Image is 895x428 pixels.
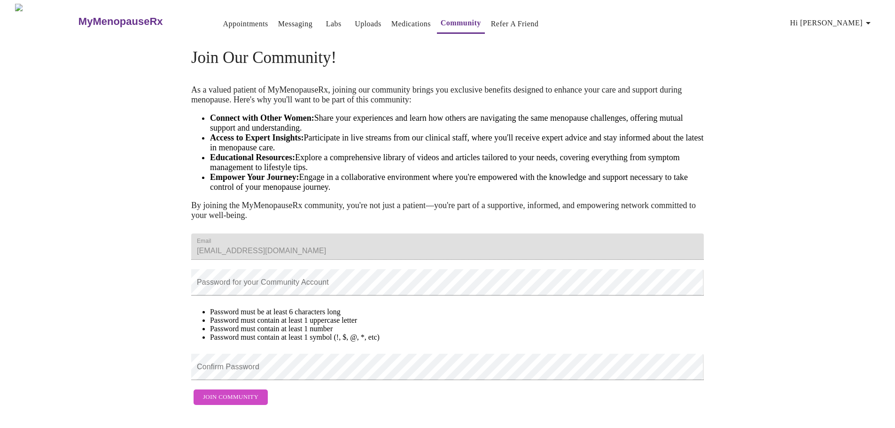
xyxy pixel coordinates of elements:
[210,133,304,142] strong: Access to Expert Insights:
[210,153,704,172] li: Explore a comprehensive library of videos and articles tailored to your needs, covering everythin...
[223,17,268,31] a: Appointments
[210,133,704,153] li: Participate in live streams from our clinical staff, where you'll receive expert advice and stay ...
[326,17,342,31] a: Labs
[77,5,200,38] a: MyMenopauseRx
[191,48,704,67] h4: Join Our Community!
[210,172,299,182] strong: Empower Your Journey:
[441,16,481,30] a: Community
[319,15,349,33] button: Labs
[210,153,295,162] strong: Educational Resources:
[355,17,381,31] a: Uploads
[351,15,385,33] button: Uploads
[210,333,704,342] li: Password must contain at least 1 symbol (!, $, @, *, etc)
[210,316,704,325] li: Password must contain at least 1 uppercase letter
[210,113,704,133] li: Share your experiences and learn how others are navigating the same menopause challenges, offerin...
[278,17,312,31] a: Messaging
[388,15,435,33] button: Medications
[194,389,268,405] button: Join Community
[78,16,163,28] h3: MyMenopauseRx
[210,308,704,316] li: Password must be at least 6 characters long
[191,85,704,105] p: As a valued patient of MyMenopauseRx, joining our community brings you exclusive benefits designe...
[219,15,272,33] button: Appointments
[203,392,258,403] span: Join Community
[437,14,485,34] button: Community
[191,201,704,220] p: By joining the MyMenopauseRx community, you're not just a patient—you're part of a supportive, in...
[487,15,543,33] button: Refer a Friend
[274,15,316,33] button: Messaging
[790,16,874,30] span: Hi [PERSON_NAME]
[210,172,704,192] li: Engage in a collaborative environment where you're empowered with the knowledge and support neces...
[786,14,878,32] button: Hi [PERSON_NAME]
[391,17,431,31] a: Medications
[210,325,704,333] li: Password must contain at least 1 number
[491,17,539,31] a: Refer a Friend
[15,4,77,39] img: MyMenopauseRx Logo
[210,113,314,123] strong: Connect with Other Women:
